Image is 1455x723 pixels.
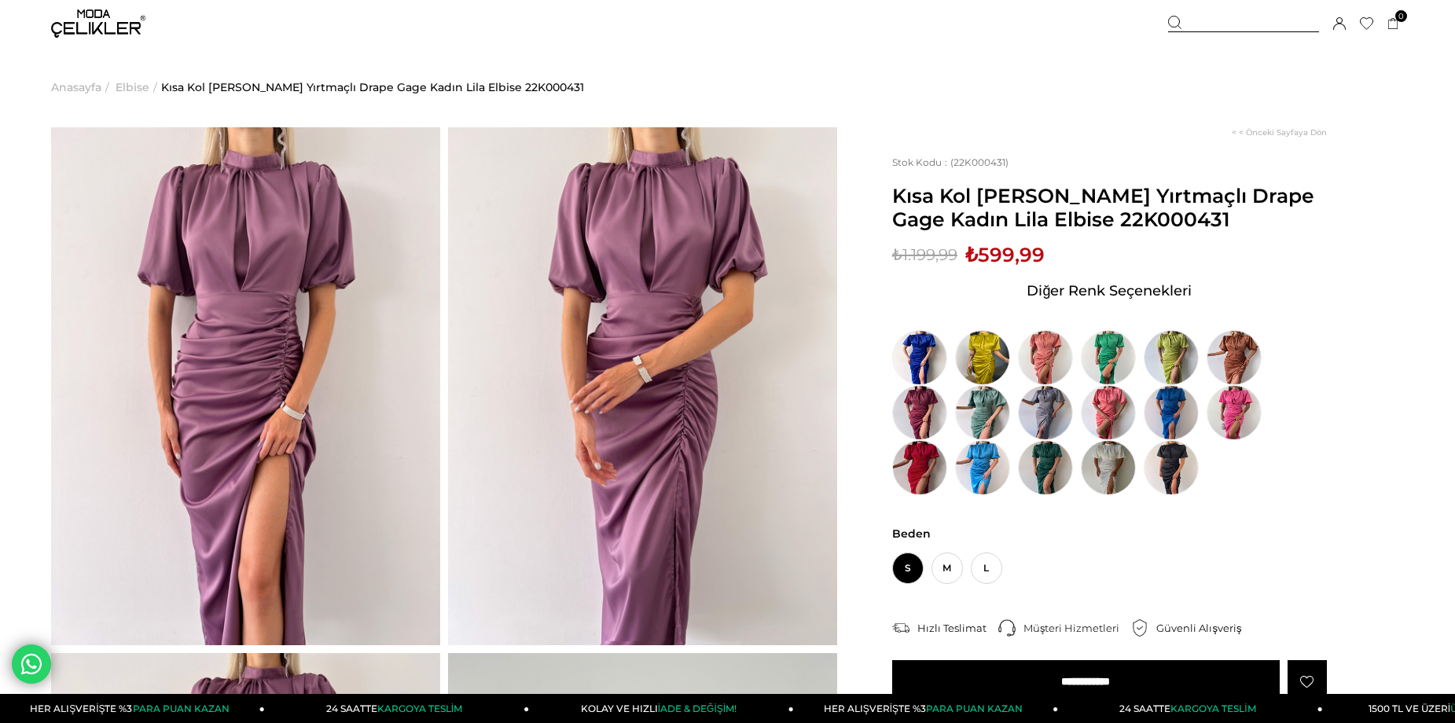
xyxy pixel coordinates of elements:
[965,243,1045,266] span: ₺599,99
[1081,385,1136,440] img: Kısa Kol Saten Önden Yırtmaçlı Drape Gage Kadın Somon Elbise 22K000431
[955,330,1010,385] img: Kısa Kol Saten Önden Yırtmaçlı Drape Gage Kadın Zeytin Yeşili Elbise 22K000431
[1131,619,1148,637] img: security.png
[448,127,837,645] img: Kısa Kol Saten Önden Yırtmaçlı Drape Gage Kadın Lila Elbise 22K000431
[658,703,737,714] span: İADE & DEĞİŞİM!
[892,385,947,440] img: Kısa Kol Saten Önden Yırtmaçlı Drape Gage Kadın Bordo Elbise 22K000431
[1170,703,1255,714] span: KARGOYA TESLİM
[917,621,998,635] div: Hızlı Teslimat
[1395,10,1407,22] span: 0
[955,440,1010,495] img: Kısa Kol Saten Önden Yırtmaçlı Drape Gage Kadın Mavi Elbise 22K000431
[377,703,462,714] span: KARGOYA TESLİM
[892,243,957,266] span: ₺1.199,99
[116,47,149,127] a: Elbise
[51,9,145,38] img: logo
[1018,330,1073,385] img: Kısa Kol Saten Önden Yırtmaçlı Drape Gage Kadın Pudra Elbise 22K000431
[971,552,1002,584] span: L
[51,47,113,127] li: >
[1156,621,1253,635] div: Güvenli Alışveriş
[1018,385,1073,440] img: Kısa Kol Saten Önden Yırtmaçlı Drape Gage Kadın Gri Elbise 22K000431
[1207,330,1262,385] img: Kısa Kol Saten Önden Yırtmaçlı Drape Gage Kadın Kahve Elbise 22K000431
[116,47,161,127] li: >
[892,552,924,584] span: S
[1232,127,1327,138] a: < < Önceki Sayfaya Dön
[892,619,909,637] img: shipping.png
[892,156,950,168] span: Stok Kodu
[955,385,1010,440] img: Kısa Kol Saten Önden Yırtmaçlı Drape Gage Kadın Mint Elbise 22K000431
[1144,330,1199,385] img: Kısa Kol Saten Önden Yırtmaçlı Drape Gage Kadın Yağ Yeşili Elbise 22K000431
[1144,440,1199,495] img: Kısa Kol Saten Önden Yırtmaçlı Drape Gage Kadın Siyah Elbise 22K000431
[892,527,1327,541] span: Beden
[1027,278,1192,303] span: Diğer Renk Seçenekleri
[51,47,101,127] a: Anasayfa
[1288,660,1327,703] a: Favorilere Ekle
[1207,385,1262,440] img: Kısa Kol Saten Önden Yırtmaçlı Drape Gage Kadın Fuşya Elbise 22K000431
[1023,621,1132,635] div: Müşteri Hizmetleri
[926,703,1023,714] span: PARA PUAN KAZAN
[1081,330,1136,385] img: Kısa Kol Saten Önden Yırtmaçlı Drape Gage Kadın Yeşil Elbise 22K000431
[1058,694,1323,723] a: 24 SAATTEKARGOYA TESLİM
[892,440,947,495] img: Kısa Kol Saten Önden Yırtmaçlı Drape Gage Kadın Kırmızı Elbise 22K000431
[133,703,230,714] span: PARA PUAN KAZAN
[1081,440,1136,495] img: Kısa Kol Saten Önden Yırtmaçlı Drape Gage Kadın Beyaz Elbise 22K000431
[1018,440,1073,495] img: Kısa Kol Saten Önden Yırtmaçlı Drape Gage Kadın Zümrüt Elbise 22K000431
[931,552,963,584] span: M
[1144,385,1199,440] img: Kısa Kol Saten Önden Yırtmaçlı Drape Gage Kadın Saks Elbise 22K000431
[161,47,584,127] a: Kısa Kol [PERSON_NAME] Yırtmaçlı Drape Gage Kadın Lila Elbise 22K000431
[529,694,794,723] a: KOLAY VE HIZLIİADE & DEĞİŞİM!
[998,619,1016,637] img: call-center.png
[794,694,1059,723] a: HER ALIŞVERİŞTE %3PARA PUAN KAZAN
[1387,18,1399,30] a: 0
[892,330,947,385] img: Kısa Kol Saten Önden Yırtmaçlı Drape Gage Kadın Gece Mavisi Elbise 22K000431
[265,694,530,723] a: 24 SAATTEKARGOYA TESLİM
[892,156,1009,168] span: (22K000431)
[51,127,440,645] img: Kısa Kol Saten Önden Yırtmaçlı Drape Gage Kadın Lila Elbise 22K000431
[892,184,1327,231] span: Kısa Kol [PERSON_NAME] Yırtmaçlı Drape Gage Kadın Lila Elbise 22K000431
